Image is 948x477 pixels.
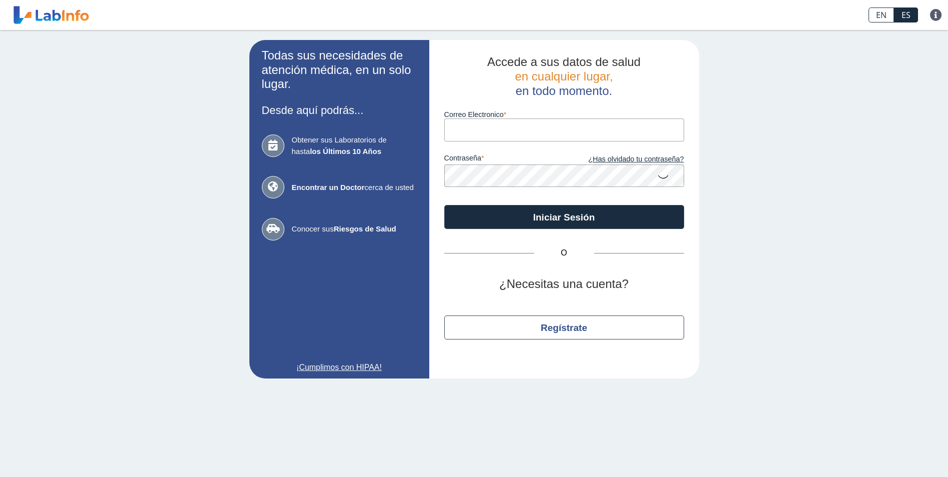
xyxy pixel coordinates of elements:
[515,69,613,83] span: en cualquier lugar,
[292,183,365,191] b: Encontrar un Doctor
[334,224,396,233] b: Riesgos de Salud
[444,315,684,339] button: Regístrate
[444,154,564,165] label: contraseña
[292,182,417,193] span: cerca de usted
[262,361,417,373] a: ¡Cumplimos con HIPAA!
[869,7,894,22] a: EN
[487,55,641,68] span: Accede a sus datos de salud
[444,205,684,229] button: Iniciar Sesión
[262,104,417,116] h3: Desde aquí podrás...
[859,438,937,466] iframe: Help widget launcher
[292,134,417,157] span: Obtener sus Laboratorios de hasta
[444,110,684,118] label: Correo Electronico
[310,147,381,155] b: los Últimos 10 Años
[516,84,612,97] span: en todo momento.
[894,7,918,22] a: ES
[292,223,417,235] span: Conocer sus
[564,154,684,165] a: ¿Has olvidado tu contraseña?
[534,247,594,259] span: O
[444,277,684,291] h2: ¿Necesitas una cuenta?
[262,48,417,91] h2: Todas sus necesidades de atención médica, en un solo lugar.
